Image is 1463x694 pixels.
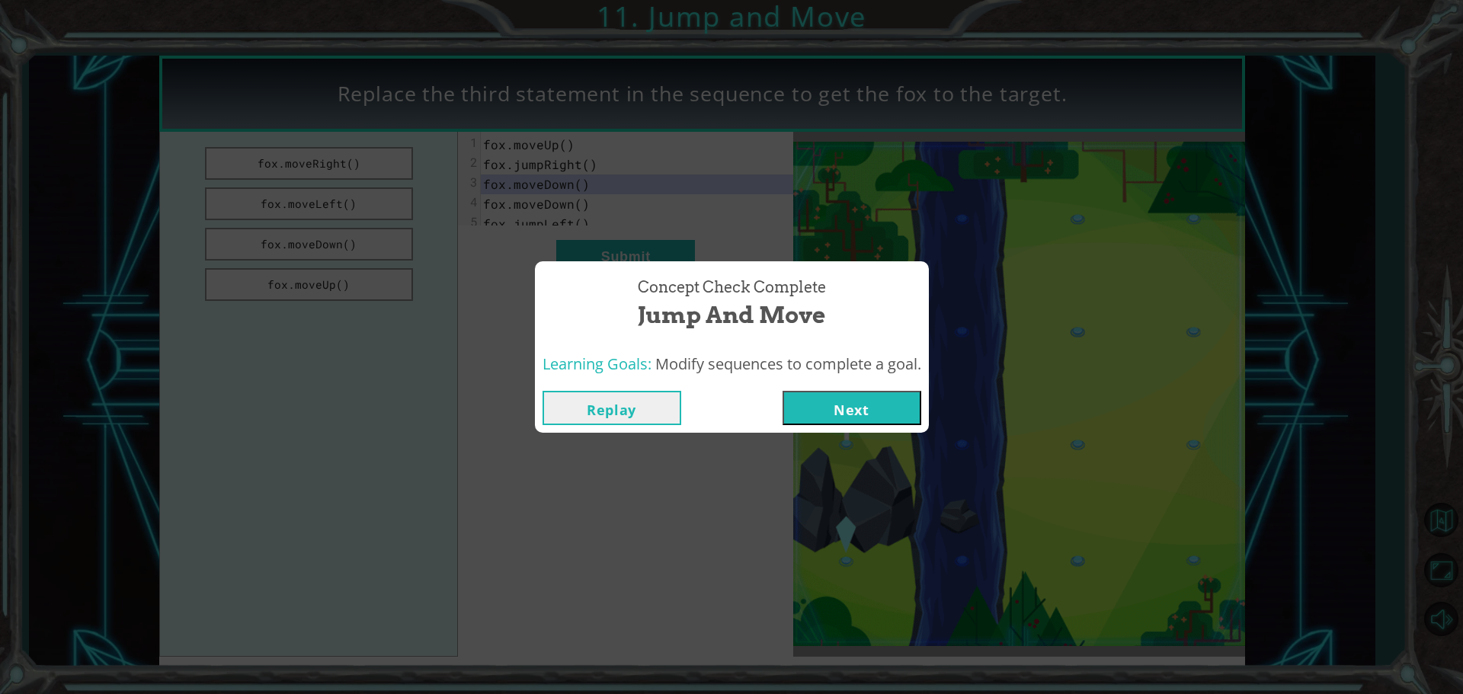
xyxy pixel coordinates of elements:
span: Concept Check Complete [638,277,826,299]
button: Next [783,391,921,425]
button: Replay [543,391,681,425]
span: Learning Goals: [543,353,651,374]
span: Jump and Move [638,299,825,331]
span: Modify sequences to complete a goal. [655,353,921,374]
